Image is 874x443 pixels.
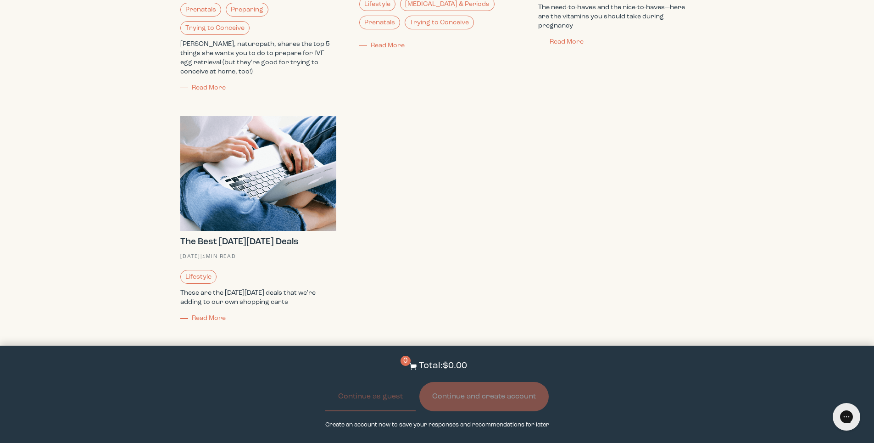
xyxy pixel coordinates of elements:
[419,382,549,411] button: Continue and create account
[401,356,411,366] span: 0
[180,237,299,247] strong: The Best [DATE][DATE] Deals
[180,84,226,91] a: Read More
[180,116,336,231] img: Shop the best Black Friday deals
[550,39,584,45] span: Read More
[180,253,336,261] div: [DATE] | 1 min read
[180,3,221,17] a: Prenatals
[180,270,217,284] a: Lifestyle
[325,382,416,411] button: Continue as guest
[359,16,400,29] a: Prenatals
[405,16,474,29] a: Trying to Conceive
[180,315,226,321] a: Read More
[359,42,405,49] a: Read More
[180,21,250,35] a: Trying to Conceive
[325,421,549,429] p: Create an account now to save your responses and recommendations for later
[192,315,226,321] span: Read More
[828,400,865,434] iframe: Gorgias live chat messenger
[538,3,694,30] p: The need-to-haves and the nice-to-haves—here are the vitamins you should take during pregnancy
[180,288,336,307] p: These are the [DATE][DATE] deals that we're adding to our own shopping carts
[371,42,405,49] span: Read More
[180,39,336,76] p: [PERSON_NAME], naturopath, shares the top 5 things she wants you to do to prepare for IVF egg ret...
[226,3,268,17] a: Preparing
[192,84,226,91] span: Read More
[538,39,584,45] a: Read More
[419,359,467,373] p: Total: $0.00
